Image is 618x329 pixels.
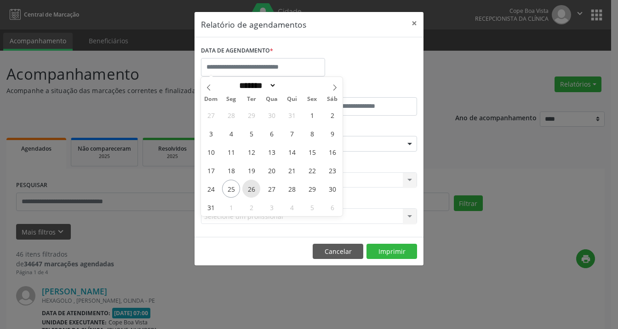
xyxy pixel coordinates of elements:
[241,96,262,102] span: Ter
[222,124,240,142] span: Agosto 4, 2025
[303,180,321,198] span: Agosto 29, 2025
[202,180,220,198] span: Agosto 24, 2025
[303,198,321,216] span: Setembro 5, 2025
[263,161,280,179] span: Agosto 20, 2025
[201,18,306,30] h5: Relatório de agendamentos
[311,83,417,97] label: ATÉ
[222,143,240,161] span: Agosto 11, 2025
[323,161,341,179] span: Agosto 23, 2025
[276,81,307,90] input: Year
[221,96,241,102] span: Seg
[242,180,260,198] span: Agosto 26, 2025
[202,161,220,179] span: Agosto 17, 2025
[263,143,280,161] span: Agosto 13, 2025
[201,96,221,102] span: Dom
[283,106,301,124] span: Julho 31, 2025
[242,106,260,124] span: Julho 29, 2025
[323,198,341,216] span: Setembro 6, 2025
[323,106,341,124] span: Agosto 2, 2025
[263,106,280,124] span: Julho 30, 2025
[201,44,273,58] label: DATA DE AGENDAMENTO
[262,96,282,102] span: Qua
[322,96,343,102] span: Sáb
[303,161,321,179] span: Agosto 22, 2025
[222,180,240,198] span: Agosto 25, 2025
[263,180,280,198] span: Agosto 27, 2025
[283,161,301,179] span: Agosto 21, 2025
[405,12,423,35] button: Close
[366,244,417,259] button: Imprimir
[323,143,341,161] span: Agosto 16, 2025
[202,106,220,124] span: Julho 27, 2025
[302,96,322,102] span: Sex
[242,143,260,161] span: Agosto 12, 2025
[222,161,240,179] span: Agosto 18, 2025
[303,106,321,124] span: Agosto 1, 2025
[242,161,260,179] span: Agosto 19, 2025
[283,124,301,142] span: Agosto 7, 2025
[242,124,260,142] span: Agosto 5, 2025
[323,180,341,198] span: Agosto 30, 2025
[222,198,240,216] span: Setembro 1, 2025
[202,198,220,216] span: Agosto 31, 2025
[323,124,341,142] span: Agosto 9, 2025
[263,124,280,142] span: Agosto 6, 2025
[283,180,301,198] span: Agosto 28, 2025
[313,244,363,259] button: Cancelar
[236,81,277,90] select: Month
[303,124,321,142] span: Agosto 8, 2025
[283,143,301,161] span: Agosto 14, 2025
[222,106,240,124] span: Julho 28, 2025
[282,96,302,102] span: Qui
[263,198,280,216] span: Setembro 3, 2025
[283,198,301,216] span: Setembro 4, 2025
[242,198,260,216] span: Setembro 2, 2025
[202,143,220,161] span: Agosto 10, 2025
[303,143,321,161] span: Agosto 15, 2025
[202,124,220,142] span: Agosto 3, 2025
